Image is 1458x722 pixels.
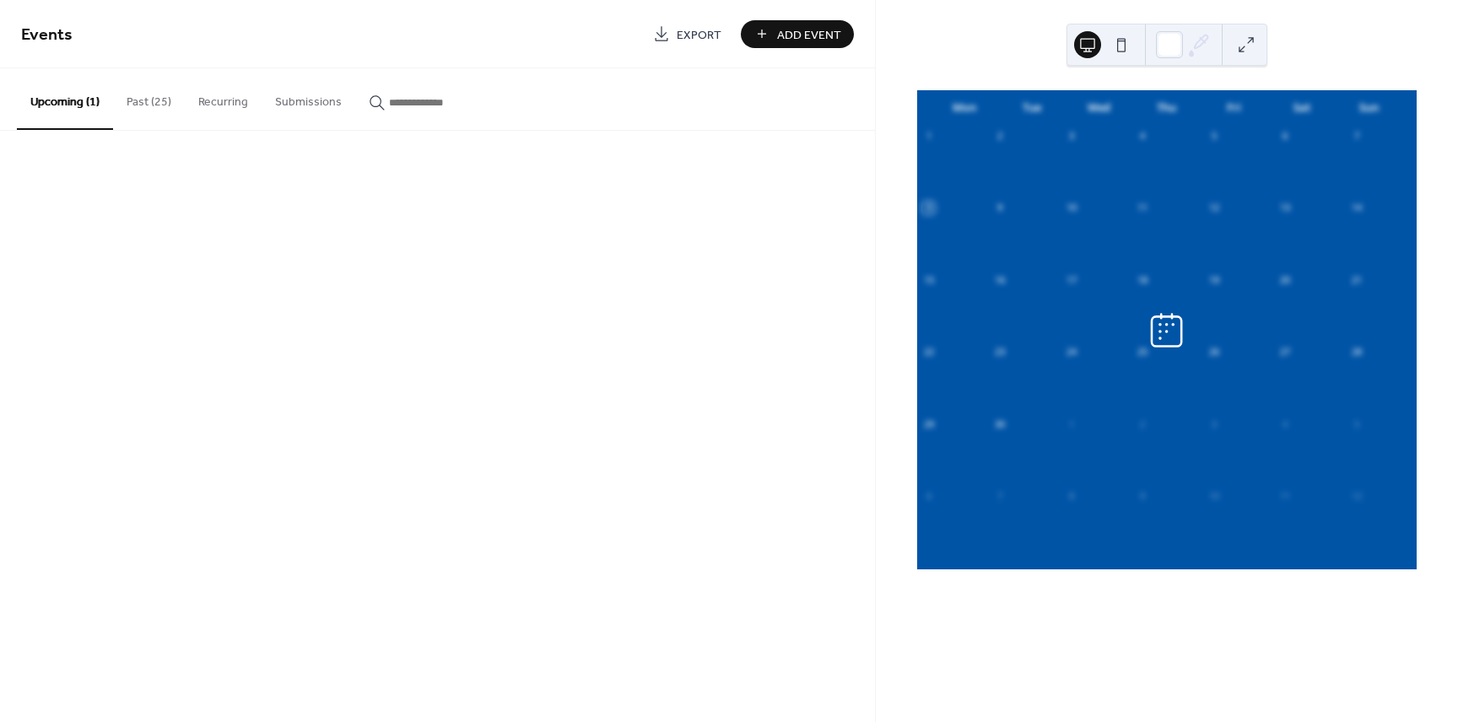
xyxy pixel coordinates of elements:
[1279,418,1292,430] div: 4
[1207,489,1220,502] div: 10
[1350,130,1363,143] div: 7
[1350,489,1363,502] div: 12
[922,273,935,286] div: 15
[993,489,1006,502] div: 7
[677,26,721,44] span: Export
[1279,346,1292,358] div: 27
[1207,346,1220,358] div: 26
[262,68,355,128] button: Submissions
[1279,130,1292,143] div: 6
[1065,202,1077,214] div: 10
[931,91,998,125] div: Mon
[640,20,734,48] a: Export
[1350,202,1363,214] div: 14
[1279,273,1292,286] div: 20
[993,273,1006,286] div: 16
[1065,418,1077,430] div: 1
[17,68,113,130] button: Upcoming (1)
[1133,91,1201,125] div: Thu
[1065,273,1077,286] div: 17
[993,418,1006,430] div: 30
[777,26,841,44] span: Add Event
[1137,130,1149,143] div: 4
[1065,346,1077,358] div: 24
[922,418,935,430] div: 29
[993,130,1006,143] div: 2
[1137,202,1149,214] div: 11
[1336,91,1403,125] div: Sun
[1207,202,1220,214] div: 12
[1201,91,1268,125] div: Fri
[922,489,935,502] div: 6
[1350,273,1363,286] div: 21
[113,68,185,128] button: Past (25)
[1279,202,1292,214] div: 13
[922,202,935,214] div: 8
[1066,91,1133,125] div: Wed
[1137,346,1149,358] div: 25
[1065,130,1077,143] div: 3
[922,346,935,358] div: 22
[1207,130,1220,143] div: 5
[1268,91,1336,125] div: Sat
[1279,489,1292,502] div: 11
[998,91,1066,125] div: Tue
[1350,346,1363,358] div: 28
[1207,418,1220,430] div: 3
[1137,489,1149,502] div: 9
[993,202,1006,214] div: 9
[1137,418,1149,430] div: 2
[1350,418,1363,430] div: 5
[922,130,935,143] div: 1
[185,68,262,128] button: Recurring
[1065,489,1077,502] div: 8
[741,20,854,48] button: Add Event
[1137,273,1149,286] div: 18
[1207,273,1220,286] div: 19
[21,19,73,51] span: Events
[993,346,1006,358] div: 23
